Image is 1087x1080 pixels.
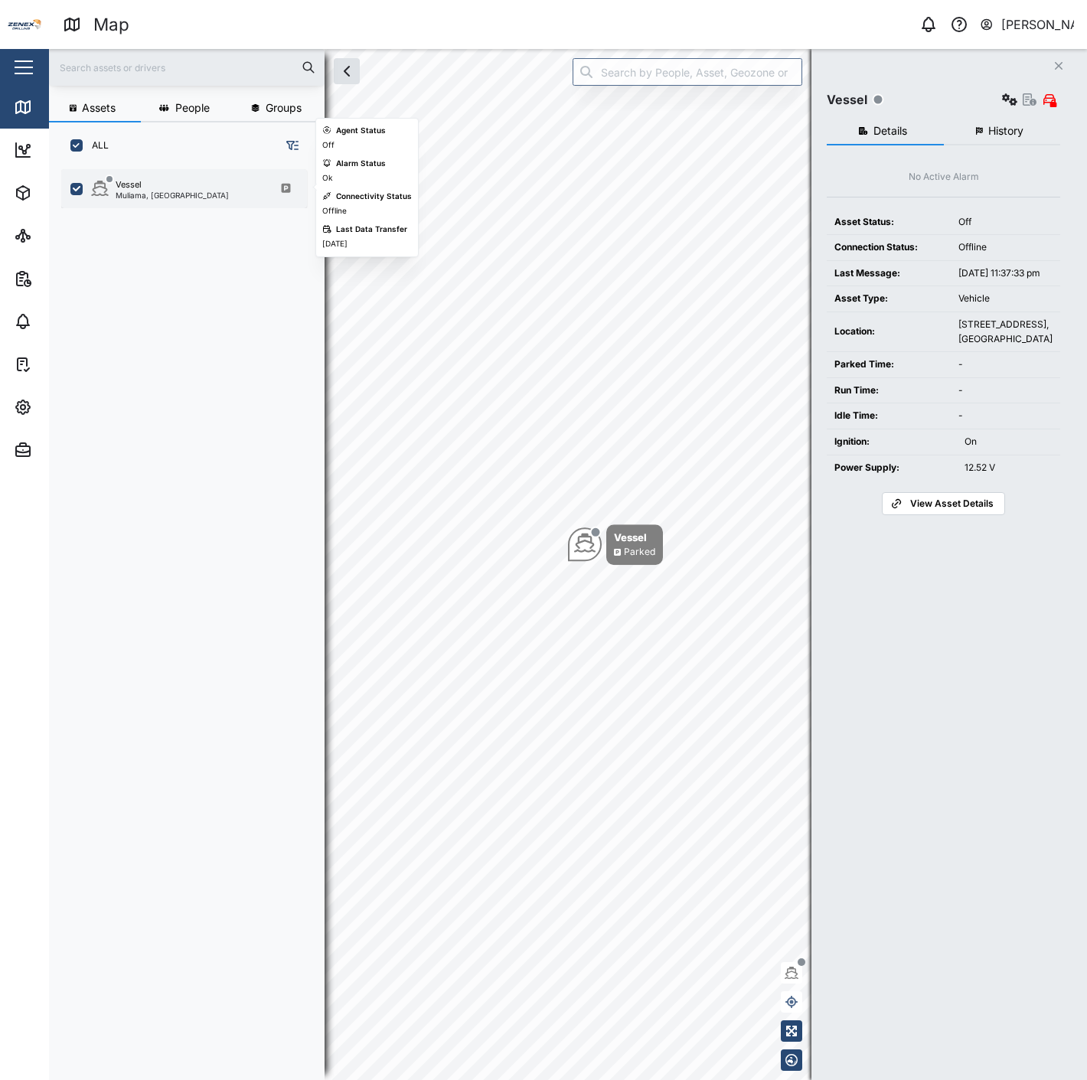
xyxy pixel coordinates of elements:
div: Asset Status: [834,215,943,230]
label: ALL [83,139,109,152]
div: Connectivity Status [336,191,412,203]
div: Alarms [40,313,87,330]
input: Search assets or drivers [58,56,315,79]
div: - [958,409,1053,423]
span: People [175,103,210,113]
div: Parked [624,545,655,560]
div: Parked Time: [834,357,943,372]
canvas: Map [49,49,1087,1080]
div: Sites [40,227,77,244]
div: Idle Time: [834,409,943,423]
div: Offline [322,205,347,217]
div: - [958,383,1053,398]
div: Vessel [827,90,867,109]
div: Offline [958,240,1053,255]
span: Groups [266,103,302,113]
span: Details [873,126,907,136]
div: Vessel [116,178,142,191]
div: [DATE] 11:37:33 pm [958,266,1053,281]
div: No Active Alarm [909,170,979,184]
div: Admin [40,442,85,458]
div: Last Data Transfer [336,224,407,236]
div: Location: [834,325,943,339]
button: [PERSON_NAME] [979,14,1075,35]
div: Vessel [614,530,655,545]
div: Off [322,139,335,152]
div: Agent Status [336,125,386,137]
div: Vehicle [958,292,1053,306]
div: [DATE] [322,238,348,250]
div: Connection Status: [834,240,943,255]
div: grid [61,164,324,1068]
a: View Asset Details [882,492,1004,515]
img: Main Logo [8,8,41,41]
span: Assets [82,103,116,113]
div: Ok [322,172,332,184]
div: Map [40,99,74,116]
div: Map marker [568,524,663,565]
div: Muliama, [GEOGRAPHIC_DATA] [116,191,229,199]
span: History [988,126,1023,136]
div: Alarm Status [336,158,386,170]
div: [STREET_ADDRESS], [GEOGRAPHIC_DATA] [958,318,1053,346]
div: Map [93,11,129,38]
div: Asset Type: [834,292,943,306]
div: Off [958,215,1053,230]
div: Run Time: [834,383,943,398]
div: Power Supply: [834,461,949,475]
input: Search by People, Asset, Geozone or Place [573,58,802,86]
div: Settings [40,399,94,416]
span: View Asset Details [910,493,994,514]
div: 12.52 V [965,461,1053,475]
div: On [965,435,1053,449]
div: [PERSON_NAME] [1001,15,1075,34]
div: Ignition: [834,435,949,449]
div: Last Message: [834,266,943,281]
div: Tasks [40,356,82,373]
div: Reports [40,270,92,287]
div: Dashboard [40,142,109,158]
div: Assets [40,184,87,201]
div: - [958,357,1053,372]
